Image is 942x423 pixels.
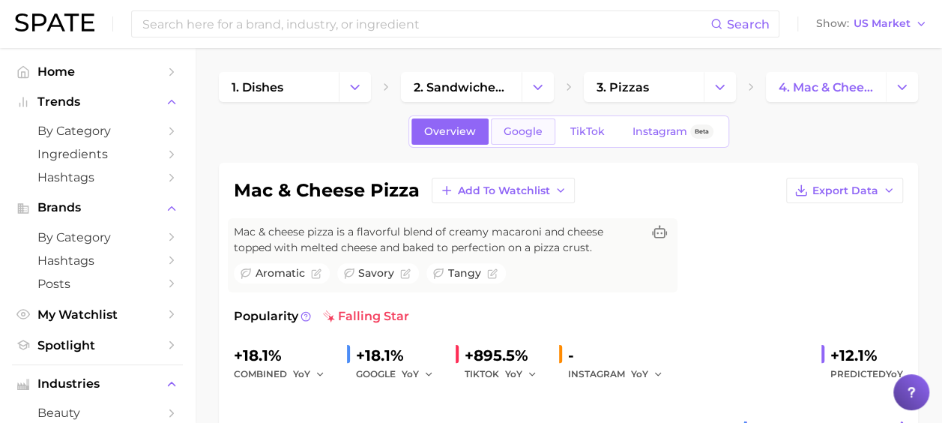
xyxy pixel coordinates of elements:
[12,142,183,166] a: Ingredients
[12,60,183,83] a: Home
[219,72,339,102] a: 1. dishes
[631,367,648,380] span: YoY
[12,303,183,326] a: My Watchlist
[458,184,550,197] span: Add to Watchlist
[854,19,911,28] span: US Market
[37,377,157,391] span: Industries
[234,307,298,325] span: Popularity
[568,343,673,367] div: -
[632,125,687,138] span: Instagram
[816,19,849,28] span: Show
[37,406,157,420] span: beauty
[234,343,335,367] div: +18.1%
[402,365,434,383] button: YoY
[37,95,157,109] span: Trends
[12,119,183,142] a: by Category
[12,226,183,249] a: by Category
[234,224,641,256] span: Mac & cheese pizza is a flavorful blend of creamy macaroni and cheese topped with melted cheese a...
[886,72,918,102] button: Change Category
[522,72,554,102] button: Change Category
[695,125,709,138] span: Beta
[400,268,411,279] button: Flag as miscategorized or irrelevant
[12,373,183,395] button: Industries
[37,338,157,352] span: Spotlight
[704,72,736,102] button: Change Category
[597,80,649,94] span: 3. pizzas
[37,230,157,244] span: by Category
[631,365,663,383] button: YoY
[491,118,555,145] a: Google
[487,268,498,279] button: Flag as miscategorized or irrelevant
[37,201,157,214] span: Brands
[12,91,183,113] button: Trends
[584,72,704,102] a: 3. pizzas
[424,125,476,138] span: Overview
[339,72,371,102] button: Change Category
[358,265,394,281] span: savory
[620,118,726,145] a: InstagramBeta
[465,343,547,367] div: +895.5%
[12,272,183,295] a: Posts
[12,249,183,272] a: Hashtags
[15,13,94,31] img: SPATE
[830,343,903,367] div: +12.1%
[356,365,444,383] div: GOOGLE
[779,80,873,94] span: 4. mac & cheese pizza
[37,253,157,268] span: Hashtags
[448,265,481,281] span: tangy
[37,147,157,161] span: Ingredients
[12,334,183,357] a: Spotlight
[505,367,522,380] span: YoY
[766,72,886,102] a: 4. mac & cheese pizza
[812,184,878,197] span: Export Data
[570,125,605,138] span: TikTok
[830,365,903,383] span: Predicted
[37,307,157,322] span: My Watchlist
[402,367,419,380] span: YoY
[465,365,547,383] div: TIKTOK
[37,277,157,291] span: Posts
[234,365,335,383] div: combined
[12,196,183,219] button: Brands
[232,80,283,94] span: 1. dishes
[504,125,543,138] span: Google
[812,14,931,34] button: ShowUS Market
[234,181,420,199] h1: mac & cheese pizza
[293,367,310,380] span: YoY
[37,64,157,79] span: Home
[558,118,618,145] a: TikTok
[323,307,409,325] span: falling star
[505,365,537,383] button: YoY
[401,72,521,102] a: 2. sandwiches, pizzas & tortilla dishes
[37,170,157,184] span: Hashtags
[432,178,575,203] button: Add to Watchlist
[414,80,508,94] span: 2. sandwiches, pizzas & tortilla dishes
[37,124,157,138] span: by Category
[293,365,325,383] button: YoY
[12,166,183,189] a: Hashtags
[568,365,673,383] div: INSTAGRAM
[323,310,335,322] img: falling star
[311,268,321,279] button: Flag as miscategorized or irrelevant
[141,11,710,37] input: Search here for a brand, industry, or ingredient
[727,17,770,31] span: Search
[411,118,489,145] a: Overview
[356,343,444,367] div: +18.1%
[886,368,903,379] span: YoY
[786,178,903,203] button: Export Data
[256,265,305,281] span: aromatic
